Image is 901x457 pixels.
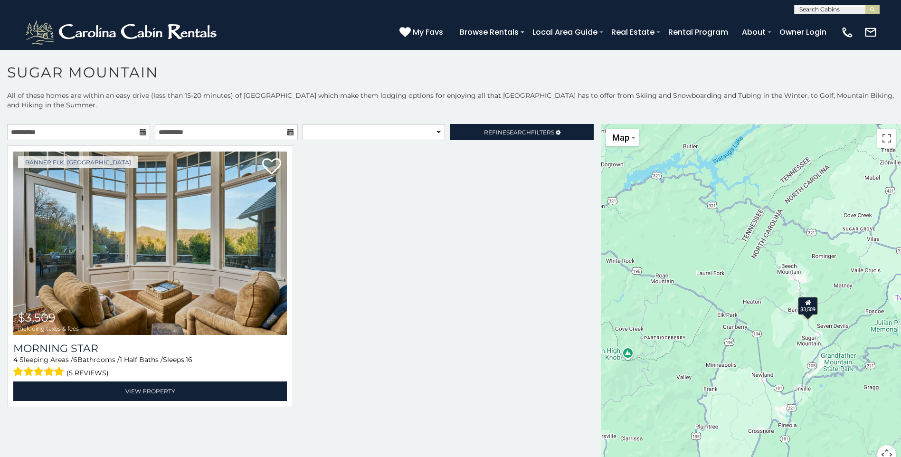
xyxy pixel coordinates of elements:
[66,367,109,379] span: (5 reviews)
[120,355,163,364] span: 1 Half Baths /
[399,26,446,38] a: My Favs
[841,26,854,39] img: phone-regular-white.png
[506,129,531,136] span: Search
[13,152,287,335] img: Morning Star
[13,355,18,364] span: 4
[18,311,56,324] span: $3,509
[607,24,659,40] a: Real Estate
[262,157,281,177] a: Add to favorites
[18,156,138,168] a: Banner Elk, [GEOGRAPHIC_DATA]
[413,26,443,38] span: My Favs
[24,18,221,47] img: White-1-2.png
[13,355,287,379] div: Sleeping Areas / Bathrooms / Sleeps:
[13,381,287,401] a: View Property
[528,24,602,40] a: Local Area Guide
[13,152,287,335] a: Morning Star $3,509 including taxes & fees
[450,124,593,140] a: RefineSearchFilters
[13,342,287,355] a: Morning Star
[737,24,770,40] a: About
[877,129,896,148] button: Toggle fullscreen view
[18,325,79,332] span: including taxes & fees
[186,355,192,364] span: 16
[798,297,818,315] div: $3,509
[484,129,554,136] span: Refine Filters
[606,129,639,146] button: Change map style
[864,26,877,39] img: mail-regular-white.png
[73,355,77,364] span: 6
[775,24,831,40] a: Owner Login
[455,24,523,40] a: Browse Rentals
[664,24,733,40] a: Rental Program
[612,133,629,143] span: Map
